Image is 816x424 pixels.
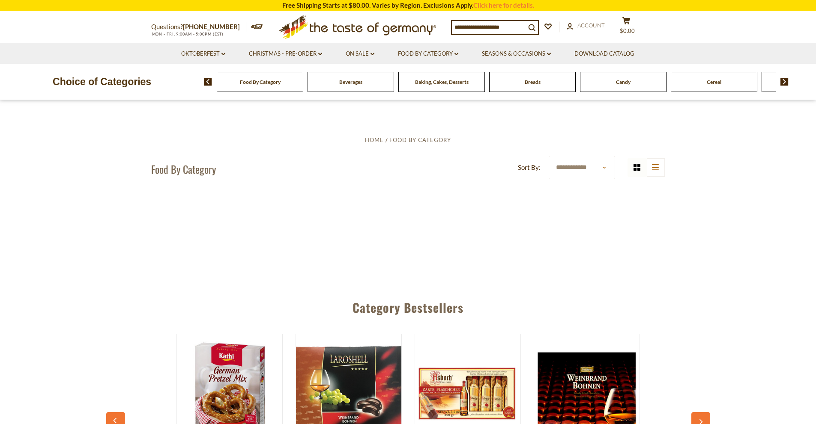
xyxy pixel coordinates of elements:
a: Cereal [707,79,721,85]
h1: Food By Category [151,163,216,175]
a: Beverages [339,79,362,85]
a: Christmas - PRE-ORDER [249,49,322,59]
a: Baking, Cakes, Desserts [415,79,469,85]
a: Seasons & Occasions [482,49,551,59]
a: [PHONE_NUMBER] [183,23,240,30]
a: Food By Category [398,49,458,59]
a: Breads [525,79,541,85]
img: next arrow [780,78,789,86]
label: Sort By: [518,162,541,173]
span: $0.00 [620,27,635,34]
a: Download Catalog [574,49,634,59]
a: Account [567,21,605,30]
p: Questions? [151,21,246,33]
a: On Sale [346,49,374,59]
a: Food By Category [389,136,451,143]
a: Oktoberfest [181,49,225,59]
a: Food By Category [240,79,281,85]
a: Home [365,136,384,143]
span: MON - FRI, 9:00AM - 5:00PM (EST) [151,32,224,36]
button: $0.00 [614,17,640,38]
span: Account [577,22,605,29]
a: Click here for details. [473,1,534,9]
div: Category Bestsellers [111,288,706,323]
img: previous arrow [204,78,212,86]
a: Candy [616,79,631,85]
